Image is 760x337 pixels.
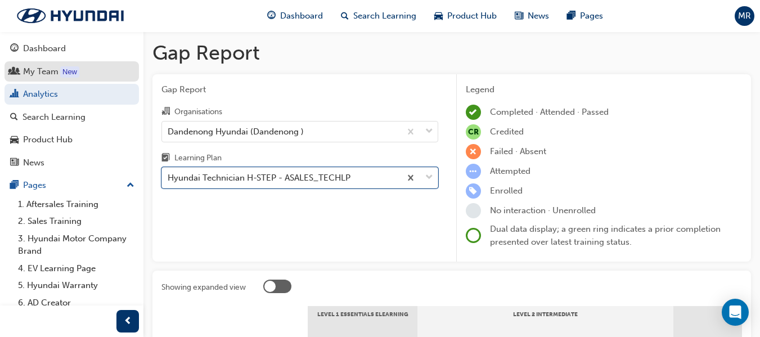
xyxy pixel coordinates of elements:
[23,111,86,124] div: Search Learning
[23,133,73,146] div: Product Hub
[341,9,349,23] span: search-icon
[280,10,323,23] span: Dashboard
[466,105,481,120] span: learningRecordVerb_COMPLETE-icon
[23,156,44,169] div: News
[490,205,596,215] span: No interaction · Unenrolled
[735,6,754,26] button: MR
[466,144,481,159] span: learningRecordVerb_FAIL-icon
[5,152,139,173] a: News
[447,10,497,23] span: Product Hub
[14,260,139,277] a: 4. EV Learning Page
[5,36,139,175] button: DashboardMy TeamAnalyticsSearch LearningProduct HubNews
[23,65,59,78] div: My Team
[308,306,417,334] div: LEVEL 1 Essentials eLearning
[738,10,751,23] span: MR
[5,175,139,196] button: Pages
[10,67,19,77] span: people-icon
[580,10,603,23] span: Pages
[23,179,46,192] div: Pages
[506,5,558,28] a: news-iconNews
[353,10,416,23] span: Search Learning
[466,183,481,199] span: learningRecordVerb_ENROLL-icon
[466,83,742,96] div: Legend
[417,306,673,334] div: LEVEL 2 Intermediate
[161,107,170,117] span: organisation-icon
[152,41,751,65] h1: Gap Report
[124,314,132,329] span: prev-icon
[5,61,139,82] a: My Team
[5,107,139,128] a: Search Learning
[332,5,425,28] a: search-iconSearch Learning
[10,113,18,123] span: search-icon
[490,107,609,117] span: Completed · Attended · Passed
[5,84,139,105] a: Analytics
[490,146,546,156] span: Failed · Absent
[490,224,721,247] span: Dual data display; a green ring indicates a prior completion presented over latest training status.
[60,66,79,78] div: Tooltip anchor
[14,277,139,294] a: 5. Hyundai Warranty
[490,127,524,137] span: Credited
[23,42,66,55] div: Dashboard
[174,106,222,118] div: Organisations
[10,89,19,100] span: chart-icon
[267,9,276,23] span: guage-icon
[14,196,139,213] a: 1. Aftersales Training
[10,181,19,191] span: pages-icon
[466,164,481,179] span: learningRecordVerb_ATTEMPT-icon
[515,9,523,23] span: news-icon
[174,152,222,164] div: Learning Plan
[466,124,481,140] span: null-icon
[168,125,304,138] div: Dandenong Hyundai (Dandenong )
[6,4,135,28] img: Trak
[161,83,438,96] span: Gap Report
[490,186,523,196] span: Enrolled
[127,178,134,193] span: up-icon
[528,10,549,23] span: News
[10,135,19,145] span: car-icon
[490,166,530,176] span: Attempted
[161,154,170,164] span: learningplan-icon
[425,170,433,185] span: down-icon
[14,213,139,230] a: 2. Sales Training
[425,5,506,28] a: car-iconProduct Hub
[10,158,19,168] span: news-icon
[558,5,612,28] a: pages-iconPages
[14,230,139,260] a: 3. Hyundai Motor Company Brand
[258,5,332,28] a: guage-iconDashboard
[567,9,575,23] span: pages-icon
[5,38,139,59] a: Dashboard
[722,299,749,326] div: Open Intercom Messenger
[5,129,139,150] a: Product Hub
[168,172,350,185] div: Hyundai Technician H-STEP - ASALES_TECHLP
[161,282,246,293] div: Showing expanded view
[434,9,443,23] span: car-icon
[425,124,433,139] span: down-icon
[14,294,139,312] a: 6. AD Creator
[10,44,19,54] span: guage-icon
[466,203,481,218] span: learningRecordVerb_NONE-icon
